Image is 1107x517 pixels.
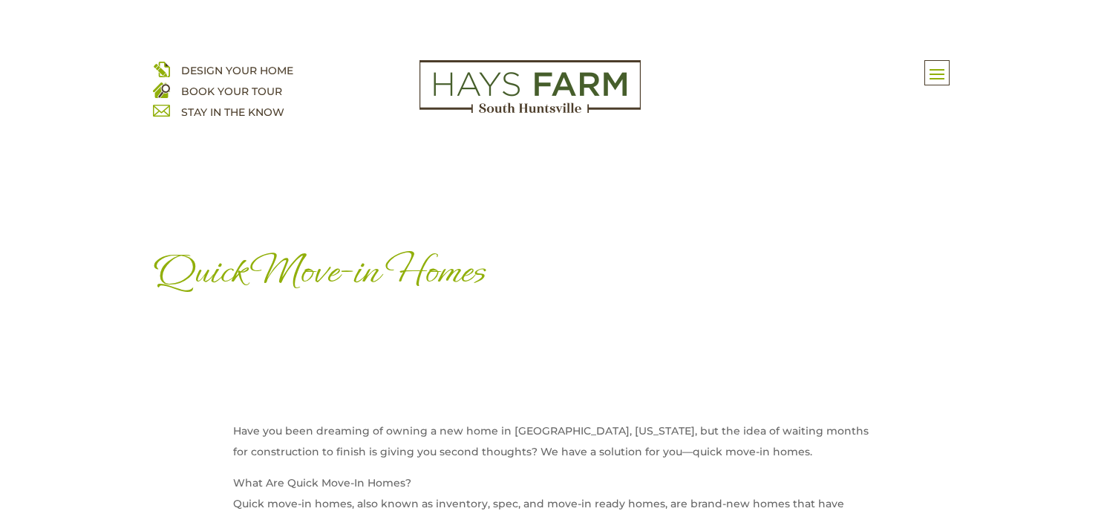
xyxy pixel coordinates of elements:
h1: Quick Move-in Homes [153,249,955,300]
a: BOOK YOUR TOUR [181,85,282,98]
a: DESIGN YOUR HOME [181,64,293,77]
img: Logo [419,60,641,114]
a: hays farm homes huntsville development [419,103,641,117]
img: book your home tour [153,81,170,98]
p: Have you been dreaming of owning a new home in [GEOGRAPHIC_DATA], [US_STATE], but the idea of wai... [233,420,875,472]
img: design your home [153,60,170,77]
a: STAY IN THE KNOW [181,105,284,119]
